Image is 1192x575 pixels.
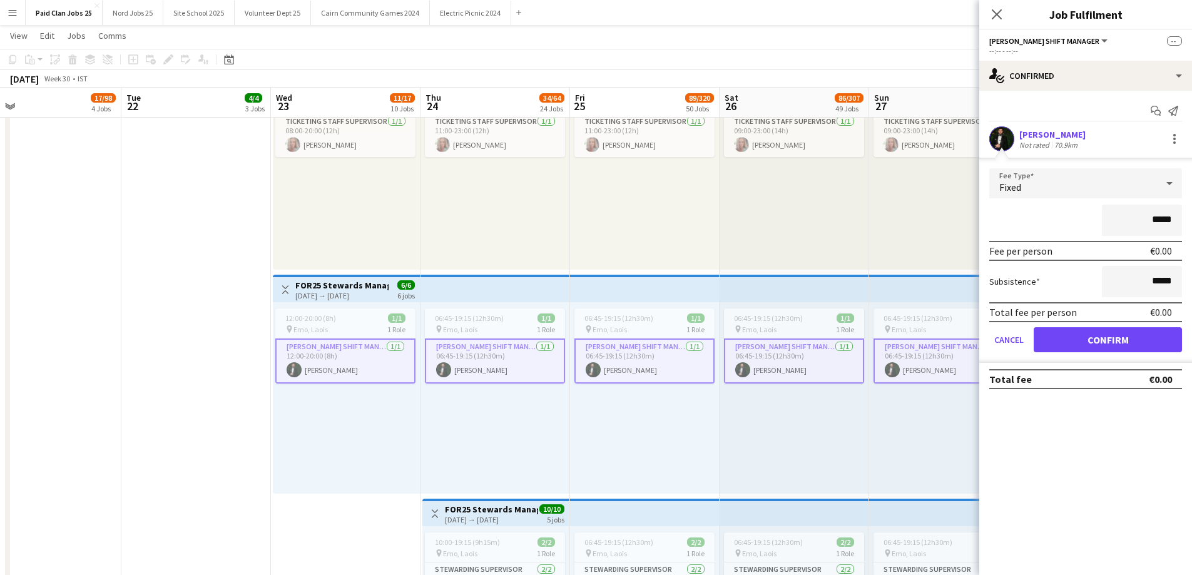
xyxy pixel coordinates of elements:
[245,104,265,113] div: 3 Jobs
[1167,36,1182,46] span: --
[884,537,952,547] span: 06:45-19:15 (12h30m)
[989,276,1040,287] label: Subsistence
[91,104,115,113] div: 4 Jobs
[540,104,564,113] div: 24 Jobs
[41,74,73,83] span: Week 30
[425,338,565,384] app-card-role: [PERSON_NAME] Shift Manager1/106:45-19:15 (12h30m)[PERSON_NAME]
[276,92,292,103] span: Wed
[537,325,555,334] span: 1 Role
[979,6,1192,23] h3: Job Fulfilment
[98,30,126,41] span: Comms
[574,308,715,384] app-job-card: 06:45-19:15 (12h30m)1/1 Emo, Laois1 Role[PERSON_NAME] Shift Manager1/106:45-19:15 (12h30m)[PERSON...
[584,313,653,323] span: 06:45-19:15 (12h30m)
[311,1,430,25] button: Cairn Community Games 2024
[686,104,713,113] div: 50 Jobs
[989,373,1032,385] div: Total fee
[686,325,705,334] span: 1 Role
[397,280,415,290] span: 6/6
[836,549,854,558] span: 1 Role
[734,313,803,323] span: 06:45-19:15 (12h30m)
[245,93,262,103] span: 4/4
[575,92,585,103] span: Fri
[93,28,131,44] a: Comms
[742,549,777,558] span: Emo, Laois
[275,114,415,157] app-card-role: Ticketing Staff Supervisor1/108:00-20:00 (12h)[PERSON_NAME]
[425,84,565,157] app-job-card: 11:00-23:00 (12h)1/1 Emo, Laois1 RoleTicketing Staff Supervisor1/111:00-23:00 (12h)[PERSON_NAME]
[539,93,564,103] span: 34/64
[836,325,854,334] span: 1 Role
[742,325,777,334] span: Emo, Laois
[892,325,926,334] span: Emo, Laois
[593,549,627,558] span: Emo, Laois
[837,537,854,547] span: 2/2
[62,28,91,44] a: Jobs
[989,245,1052,257] div: Fee per person
[989,327,1029,352] button: Cancel
[435,313,504,323] span: 06:45-19:15 (12h30m)
[687,313,705,323] span: 1/1
[430,1,511,25] button: Electric Picnic 2024
[91,93,116,103] span: 17/98
[388,313,405,323] span: 1/1
[103,1,163,25] button: Nord Jobs 25
[445,504,538,515] h3: FOR25 Stewards Management - Days (B)
[5,28,33,44] a: View
[67,30,86,41] span: Jobs
[892,549,926,558] span: Emo, Laois
[837,313,854,323] span: 1/1
[235,1,311,25] button: Volunteer Dept 25
[734,537,803,547] span: 06:45-19:15 (12h30m)
[295,280,389,291] h3: FOR25 Stewards Management - Days (A)
[443,325,477,334] span: Emo, Laois
[275,308,415,384] app-job-card: 12:00-20:00 (8h)1/1 Emo, Laois1 Role[PERSON_NAME] Shift Manager1/112:00-20:00 (8h)[PERSON_NAME]
[537,313,555,323] span: 1/1
[872,99,889,113] span: 27
[574,114,715,157] app-card-role: Ticketing Staff Supervisor1/111:00-23:00 (12h)[PERSON_NAME]
[1150,306,1172,318] div: €0.00
[584,537,653,547] span: 06:45-19:15 (12h30m)
[1034,327,1182,352] button: Confirm
[835,104,863,113] div: 49 Jobs
[425,92,441,103] span: Thu
[424,99,441,113] span: 24
[724,84,864,157] app-job-card: 09:00-23:00 (14h)1/1 Emo, Laois1 RoleTicketing Staff Supervisor1/109:00-23:00 (14h)[PERSON_NAME]
[425,114,565,157] app-card-role: Ticketing Staff Supervisor1/111:00-23:00 (12h)[PERSON_NAME]
[26,1,103,25] button: Paid Clan Jobs 25
[445,515,538,524] div: [DATE] → [DATE]
[724,338,864,384] app-card-role: [PERSON_NAME] Shift Manager1/106:45-19:15 (12h30m)[PERSON_NAME]
[285,313,336,323] span: 12:00-20:00 (8h)
[724,308,864,384] app-job-card: 06:45-19:15 (12h30m)1/1 Emo, Laois1 Role[PERSON_NAME] Shift Manager1/106:45-19:15 (12h30m)[PERSON...
[78,74,88,83] div: IST
[574,84,715,157] div: 11:00-23:00 (12h)1/1 Emo, Laois1 RoleTicketing Staff Supervisor1/111:00-23:00 (12h)[PERSON_NAME]
[274,99,292,113] span: 23
[874,308,1014,384] app-job-card: 06:45-19:15 (12h30m)1/1 Emo, Laois1 Role[PERSON_NAME] Shift Manager1/106:45-19:15 (12h30m)[PERSON...
[687,537,705,547] span: 2/2
[537,549,555,558] span: 1 Role
[686,549,705,558] span: 1 Role
[874,92,889,103] span: Sun
[999,181,1021,193] span: Fixed
[163,1,235,25] button: Site School 2025
[10,73,39,85] div: [DATE]
[435,537,500,547] span: 10:00-19:15 (9h15m)
[275,338,415,384] app-card-role: [PERSON_NAME] Shift Manager1/112:00-20:00 (8h)[PERSON_NAME]
[425,308,565,384] app-job-card: 06:45-19:15 (12h30m)1/1 Emo, Laois1 Role[PERSON_NAME] Shift Manager1/106:45-19:15 (12h30m)[PERSON...
[724,114,864,157] app-card-role: Ticketing Staff Supervisor1/109:00-23:00 (14h)[PERSON_NAME]
[874,84,1014,157] app-job-card: 09:00-23:00 (14h)1/1 Emo, Laois1 RoleTicketing Staff Supervisor1/109:00-23:00 (14h)[PERSON_NAME]
[10,30,28,41] span: View
[1019,129,1086,140] div: [PERSON_NAME]
[884,313,952,323] span: 06:45-19:15 (12h30m)
[723,99,738,113] span: 26
[125,99,141,113] span: 22
[1149,373,1172,385] div: €0.00
[989,36,1099,46] span: Steward Shift Manager
[593,325,627,334] span: Emo, Laois
[979,61,1192,91] div: Confirmed
[685,93,714,103] span: 89/320
[397,290,415,300] div: 6 jobs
